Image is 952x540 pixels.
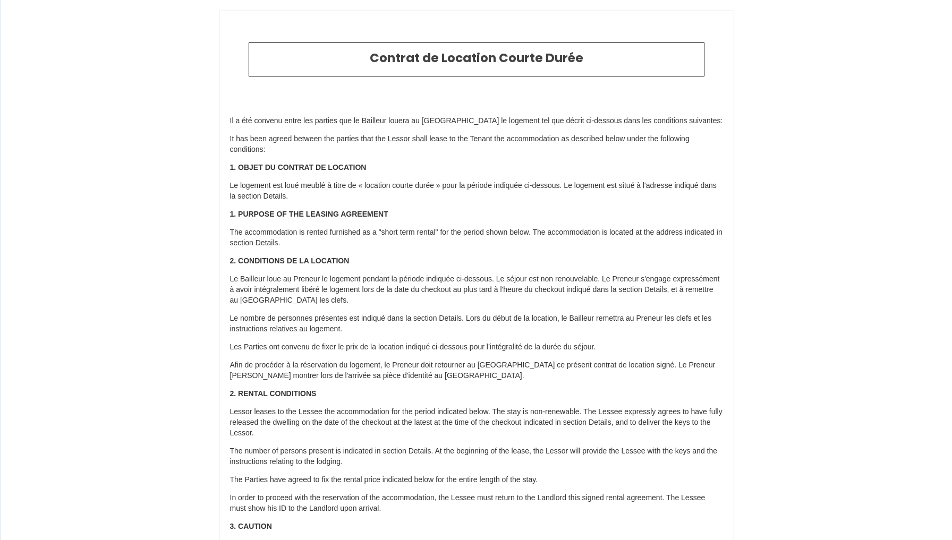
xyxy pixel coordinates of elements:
[230,522,272,530] strong: 3. CAUTION
[257,51,696,66] h2: Contrat de Location Courte Durée
[230,446,723,467] p: The number of persons present is indicated in section Details. At the beginning of the lease, the...
[230,389,317,398] strong: 2. RENTAL CONDITIONS
[230,163,367,172] strong: 1. OBJET DU CONTRAT DE LOCATION
[230,210,388,218] strong: 1. PURPOSE OF THE LEASING AGREEMENT
[230,475,723,485] p: The Parties have agreed to fix the rental price indicated below for the entire length of the stay.
[230,342,723,353] p: Les Parties ont convenu de fixer le prix de la location indiqué ci-dessous pour l’intégralité de ...
[230,227,723,248] p: The accommodation is rented furnished as a "short term rental" for the period shown below. The ac...
[230,313,723,335] p: Le nombre de personnes présentes est indiqué dans la section Details. Lors du début de la locatio...
[230,256,350,265] strong: 2. CONDITIONS DE LA LOCATION
[230,116,723,126] p: Il a été convenu entre les parties que le Bailleur louera au [GEOGRAPHIC_DATA] le logement tel qu...
[230,134,723,155] p: It has been agreed between the parties that the Lessor shall lease to the Tenant the accommodatio...
[230,493,723,514] p: In order to proceed with the reservation of the accommodation, the Lessee must return to the Land...
[230,274,723,306] p: Le Bailleur loue au Preneur le logement pendant la période indiquée ci-dessous. Le séjour est non...
[230,360,723,381] p: Afin de procéder à la réservation du logement, le Preneur doit retourner au [GEOGRAPHIC_DATA] ce ...
[230,407,723,439] p: Lessor leases to the Lessee the accommodation for the period indicated below. The stay is non-ren...
[230,181,723,202] p: Le logement est loué meublé à titre de « location courte durée » pour la période indiquée ci-dess...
